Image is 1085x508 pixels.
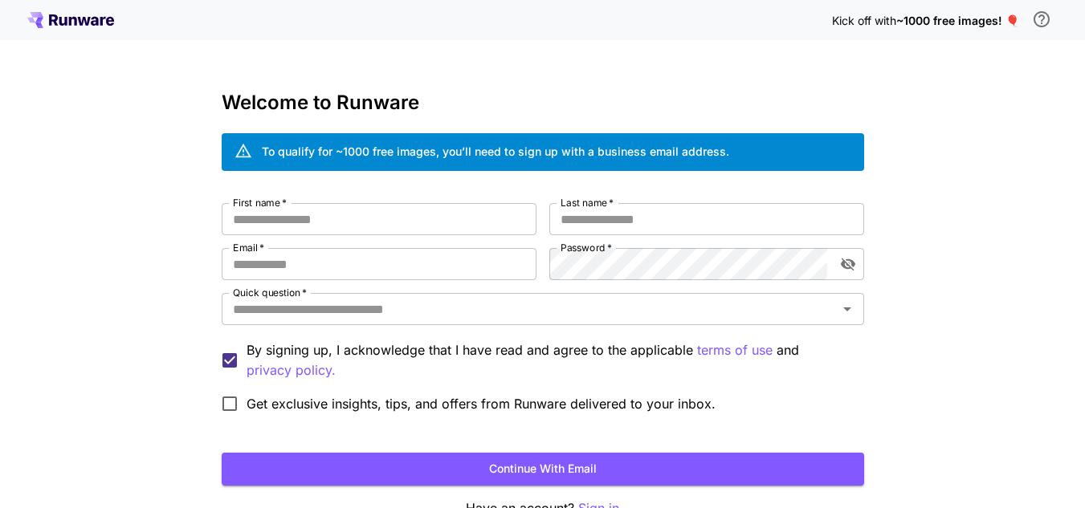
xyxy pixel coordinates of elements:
label: Password [561,241,612,254]
span: Get exclusive insights, tips, and offers from Runware delivered to your inbox. [247,394,716,413]
button: Continue with email [222,453,864,486]
label: Email [233,241,264,254]
span: ~1000 free images! 🎈 [896,14,1019,27]
div: To qualify for ~1000 free images, you’ll need to sign up with a business email address. [262,143,729,160]
button: By signing up, I acknowledge that I have read and agree to the applicable and privacy policy. [697,340,773,360]
h3: Welcome to Runware [222,91,864,114]
button: In order to qualify for free credit, you need to sign up with a business email address and click ... [1026,3,1058,35]
label: Quick question [233,286,307,299]
button: Open [836,298,859,320]
span: Kick off with [832,14,896,27]
label: First name [233,196,287,209]
label: Last name [561,196,614,209]
button: By signing up, I acknowledge that I have read and agree to the applicable terms of use and [247,360,336,380]
p: By signing up, I acknowledge that I have read and agree to the applicable and [247,340,851,380]
p: terms of use [697,340,773,360]
p: privacy policy. [247,360,336,380]
button: toggle password visibility [834,250,863,278]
